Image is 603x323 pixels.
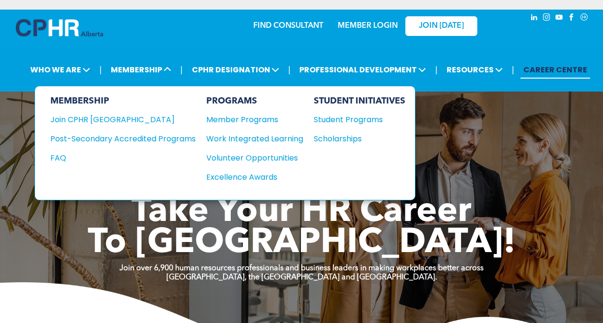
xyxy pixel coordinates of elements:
[50,114,196,126] a: Join CPHR [GEOGRAPHIC_DATA]
[206,114,294,126] div: Member Programs
[542,12,552,25] a: instagram
[206,114,303,126] a: Member Programs
[50,133,181,145] div: Post-Secondary Accredited Programs
[529,12,540,25] a: linkedin
[50,152,196,164] a: FAQ
[314,114,396,126] div: Student Programs
[206,152,294,164] div: Volunteer Opportunities
[314,133,405,145] a: Scholarships
[419,22,464,31] span: JOIN [DATE]
[512,60,514,80] li: |
[314,133,396,145] div: Scholarships
[50,96,196,106] div: MEMBERSHIP
[189,61,282,79] span: CPHR DESIGNATION
[338,22,398,30] a: MEMBER LOGIN
[253,22,323,30] a: FIND CONSULTANT
[119,265,484,272] strong: Join over 6,900 human resources professionals and business leaders in making workplaces better ac...
[314,96,405,106] div: STUDENT INITIATIVES
[405,16,477,36] a: JOIN [DATE]
[520,61,590,79] a: CAREER CENTRE
[131,195,472,230] span: Take Your HR Career
[206,171,303,183] a: Excellence Awards
[50,133,196,145] a: Post-Secondary Accredited Programs
[206,152,303,164] a: Volunteer Opportunities
[288,60,291,80] li: |
[16,19,103,36] img: A blue and white logo for cp alberta
[108,61,174,79] span: MEMBERSHIP
[554,12,565,25] a: youtube
[444,61,506,79] span: RESOURCES
[296,61,429,79] span: PROFESSIONAL DEVELOPMENT
[579,12,590,25] a: Social network
[166,274,437,281] strong: [GEOGRAPHIC_DATA], the [GEOGRAPHIC_DATA] and [GEOGRAPHIC_DATA].
[27,61,93,79] span: WHO WE ARE
[88,226,516,261] span: To [GEOGRAPHIC_DATA]!
[206,133,303,145] a: Work Integrated Learning
[567,12,577,25] a: facebook
[50,152,181,164] div: FAQ
[206,171,294,183] div: Excellence Awards
[206,133,294,145] div: Work Integrated Learning
[50,114,181,126] div: Join CPHR [GEOGRAPHIC_DATA]
[206,96,303,106] div: PROGRAMS
[435,60,437,80] li: |
[99,60,102,80] li: |
[314,114,405,126] a: Student Programs
[180,60,183,80] li: |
